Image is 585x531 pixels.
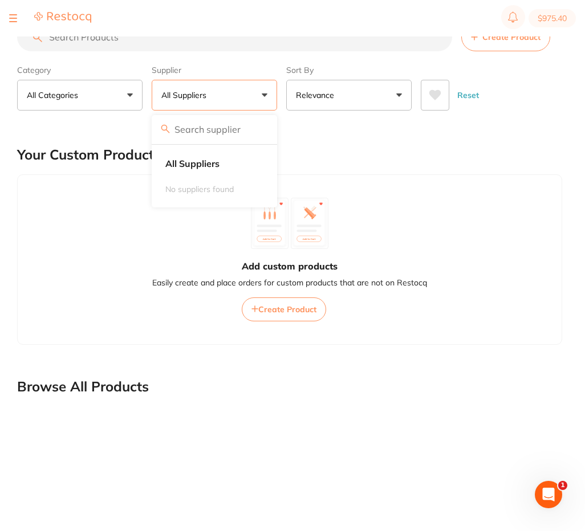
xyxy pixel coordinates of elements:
p: All Categories [27,89,83,101]
iframe: Intercom live chat [535,481,562,508]
button: Create Product [461,23,550,51]
strong: All Suppliers [165,158,220,169]
p: Easily create and place orders for custom products that are not on Restocq [152,277,427,289]
input: Search Products [17,23,452,51]
button: All Categories [17,80,143,111]
h2: Your Custom Products [17,147,161,163]
button: Reset [454,80,482,111]
h3: Add custom products [242,260,338,272]
img: custom_product_1 [251,198,289,249]
span: Create Product [482,32,541,42]
img: Restocq Logo [34,11,91,23]
label: Supplier [152,65,277,75]
a: Restocq Logo [34,11,91,25]
span: Create Product [258,304,316,314]
button: Relevance [286,80,412,111]
button: $975.40 [529,9,576,27]
p: All Suppliers [161,89,211,101]
label: Sort By [286,65,412,75]
input: Search supplier [152,115,277,144]
img: custom_product_2 [291,198,328,249]
li: Clear selection [156,152,273,175]
li: No suppliers found [156,178,273,201]
label: Category [17,65,143,75]
p: Relevance [296,89,339,101]
button: Create Product [242,297,326,321]
h2: Browse All Products [17,379,149,395]
button: All Suppliers [152,80,277,111]
span: 1 [558,481,567,490]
